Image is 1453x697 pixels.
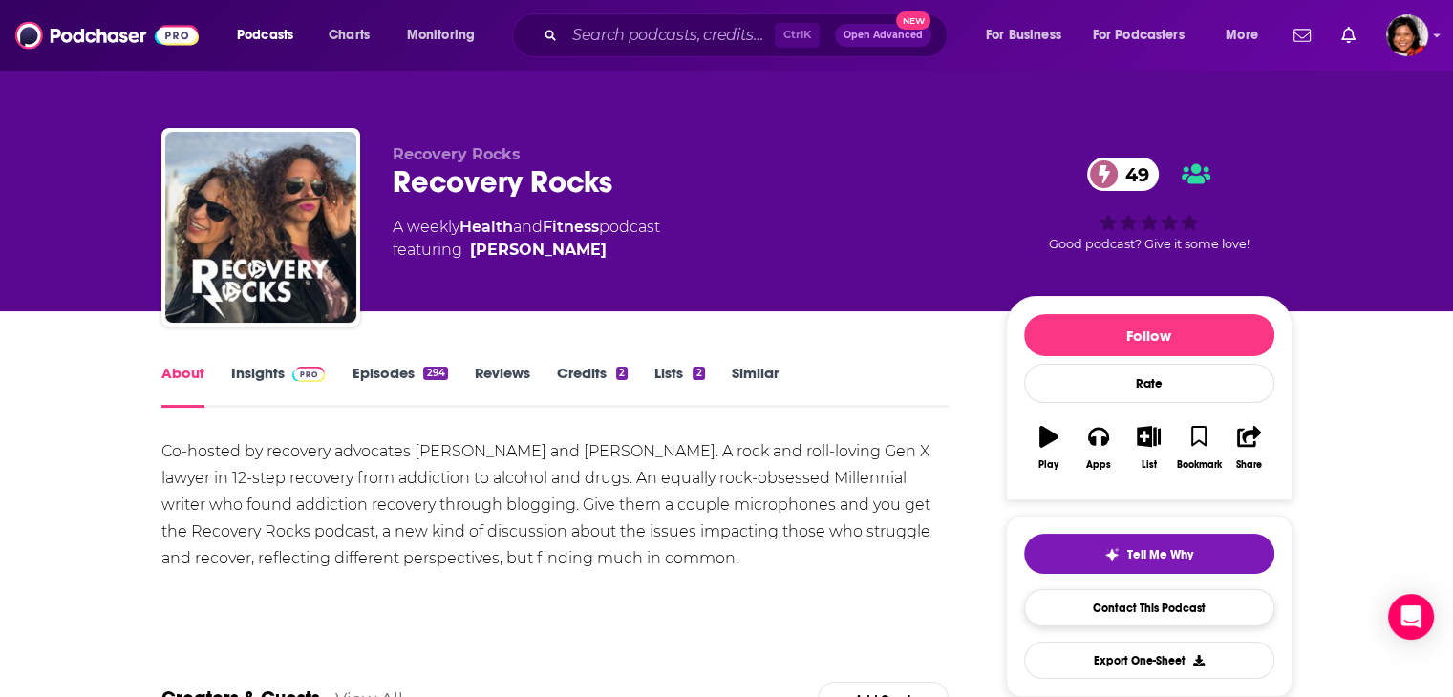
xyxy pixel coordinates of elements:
[1024,642,1274,679] button: Export One-Sheet
[161,364,204,408] a: About
[1226,22,1258,49] span: More
[896,11,930,30] span: New
[329,22,370,49] span: Charts
[161,438,950,572] div: Co-hosted by recovery advocates [PERSON_NAME] and [PERSON_NAME]. A rock and roll-loving Gen X law...
[654,364,704,408] a: Lists2
[693,367,704,380] div: 2
[1024,413,1074,482] button: Play
[1212,20,1282,51] button: open menu
[1024,589,1274,626] a: Contact This Podcast
[394,20,500,51] button: open menu
[407,22,475,49] span: Monitoring
[292,367,326,382] img: Podchaser Pro
[1224,413,1273,482] button: Share
[1236,459,1262,471] div: Share
[475,364,530,408] a: Reviews
[1386,14,1428,56] button: Show profile menu
[393,216,660,262] div: A weekly podcast
[972,20,1085,51] button: open menu
[393,145,521,163] span: Recovery Rocks
[1386,14,1428,56] img: User Profile
[1024,314,1274,356] button: Follow
[543,218,599,236] a: Fitness
[352,364,447,408] a: Episodes294
[835,24,931,47] button: Open AdvancedNew
[393,239,660,262] span: featuring
[775,23,820,48] span: Ctrl K
[237,22,293,49] span: Podcasts
[530,13,966,57] div: Search podcasts, credits, & more...
[470,239,607,262] a: Lisa Smith
[1388,594,1434,640] div: Open Intercom Messenger
[1074,413,1123,482] button: Apps
[732,364,779,408] a: Similar
[15,17,199,53] img: Podchaser - Follow, Share and Rate Podcasts
[986,22,1061,49] span: For Business
[1386,14,1428,56] span: Logged in as terelynbc
[231,364,326,408] a: InsightsPodchaser Pro
[1024,364,1274,403] div: Rate
[844,31,923,40] span: Open Advanced
[1049,237,1250,251] span: Good podcast? Give it some love!
[513,218,543,236] span: and
[1286,19,1318,52] a: Show notifications dropdown
[1174,413,1224,482] button: Bookmark
[165,132,356,323] img: Recovery Rocks
[1142,459,1157,471] div: List
[1104,547,1120,562] img: tell me why sparkle
[1080,20,1212,51] button: open menu
[1024,534,1274,574] button: tell me why sparkleTell Me Why
[1106,158,1159,191] span: 49
[224,20,318,51] button: open menu
[423,367,447,380] div: 294
[1127,547,1193,562] span: Tell Me Why
[1093,22,1185,49] span: For Podcasters
[1334,19,1363,52] a: Show notifications dropdown
[1123,413,1173,482] button: List
[1038,459,1058,471] div: Play
[565,20,775,51] input: Search podcasts, credits, & more...
[1006,145,1293,264] div: 49Good podcast? Give it some love!
[1086,459,1111,471] div: Apps
[316,20,381,51] a: Charts
[1176,459,1221,471] div: Bookmark
[1087,158,1159,191] a: 49
[459,218,513,236] a: Health
[616,367,628,380] div: 2
[557,364,628,408] a: Credits2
